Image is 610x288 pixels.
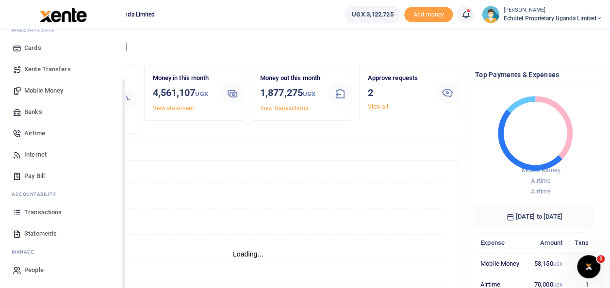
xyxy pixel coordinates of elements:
span: Airtime [531,177,551,184]
a: View statement [152,105,194,112]
a: Statements [8,223,118,244]
small: UGX [553,282,562,288]
span: anage [16,248,34,256]
h3: 4,561,107 [152,85,213,101]
h4: Hello [PERSON_NAME] [37,42,602,52]
a: Transactions [8,202,118,223]
img: profile-user [482,6,499,23]
span: Transactions [24,208,62,217]
h3: 1,877,275 [260,85,321,101]
span: Pay Bill [24,171,45,181]
span: Xente Transfers [24,64,71,74]
th: Expense [475,232,527,253]
a: People [8,259,118,281]
a: Cards [8,37,118,59]
h4: Top Payments & Expenses [475,69,594,80]
li: Toup your wallet [404,7,453,23]
a: Internet [8,144,118,165]
span: Add money [404,7,453,23]
a: profile-user [PERSON_NAME] Echotel Proprietary Uganda Limited [482,6,602,23]
th: Amount [527,232,568,253]
span: 1 [597,255,605,263]
iframe: Intercom live chat [577,255,600,278]
span: Airtime [531,188,551,195]
p: Money in this month [152,73,213,83]
a: View all [367,103,388,110]
a: Airtime [8,123,118,144]
h4: Transactions Overview [45,146,451,157]
td: 1 [568,253,594,274]
small: UGX [553,261,562,267]
text: Loading... [233,250,264,258]
td: 53,150 [527,253,568,274]
span: ake Payments [16,26,54,33]
span: Internet [24,150,47,160]
a: UGX 3,122,725 [345,6,400,23]
span: People [24,265,44,275]
a: Pay Bill [8,165,118,187]
li: Ac [8,187,118,202]
a: Add money [404,10,453,17]
small: UGX [195,90,208,97]
small: [PERSON_NAME] [503,6,602,15]
li: Wallet ballance [341,6,404,23]
td: Mobile Money [475,253,527,274]
li: M [8,244,118,259]
img: logo-large [40,8,87,22]
a: logo-small logo-large logo-large [39,11,87,18]
span: countability [19,191,56,198]
span: Echotel Proprietary Uganda Limited [503,14,602,23]
a: Mobile Money [8,80,118,101]
li: M [8,22,118,37]
span: Mobile Money [24,86,63,96]
span: Statements [24,229,57,239]
a: Banks [8,101,118,123]
p: Money out this month [260,73,321,83]
small: UGX [303,90,315,97]
th: Txns [568,232,594,253]
p: Approve requests [367,73,428,83]
a: View transactions [260,105,308,112]
a: Xente Transfers [8,59,118,80]
span: Banks [24,107,42,117]
span: UGX 3,122,725 [352,10,393,19]
span: Cards [24,43,41,53]
h6: [DATE] to [DATE] [475,205,594,228]
span: Airtime [24,128,45,138]
h3: 2 [367,85,428,100]
span: Mobile Money [521,166,560,174]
